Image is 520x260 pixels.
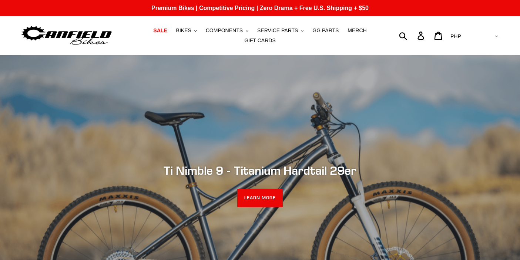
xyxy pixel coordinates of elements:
input: Search [403,27,422,44]
button: SERVICE PARTS [254,26,307,36]
a: GG PARTS [309,26,342,36]
span: SERVICE PARTS [257,27,298,34]
a: GIFT CARDS [241,36,279,46]
span: GIFT CARDS [244,37,276,44]
a: MERCH [344,26,370,36]
h2: Ti Nimble 9 - Titanium Hardtail 29er [58,163,462,177]
span: MERCH [348,27,366,34]
span: BIKES [176,27,191,34]
img: Canfield Bikes [20,24,113,47]
button: BIKES [172,26,201,36]
a: LEARN MORE [237,189,283,207]
span: SALE [153,27,167,34]
a: SALE [150,26,171,36]
button: COMPONENTS [202,26,252,36]
span: GG PARTS [312,27,339,34]
span: COMPONENTS [206,27,243,34]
